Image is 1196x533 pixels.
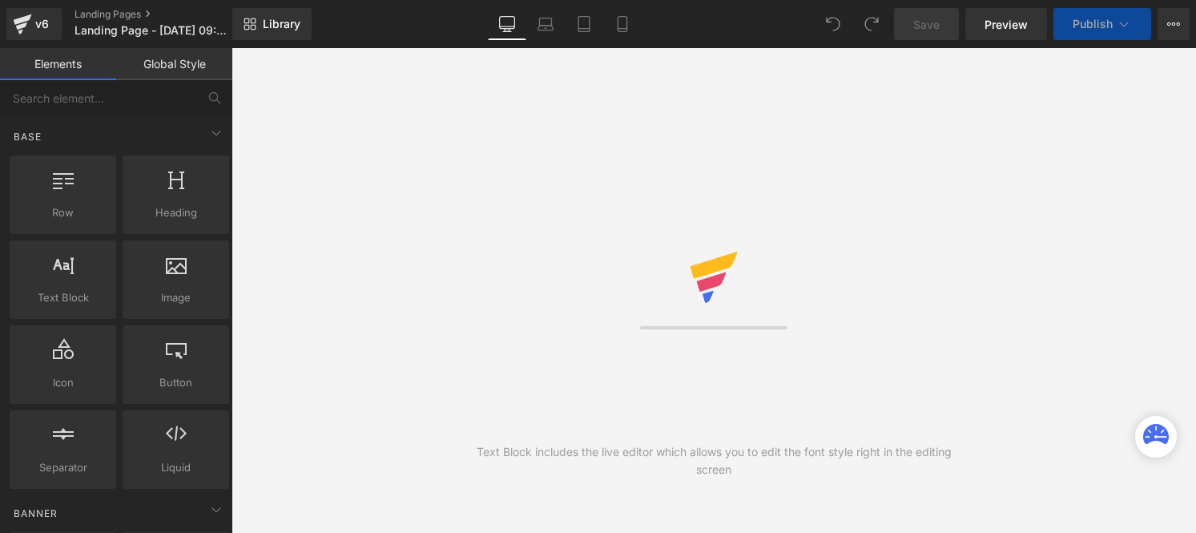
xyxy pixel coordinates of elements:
span: Icon [14,374,111,391]
span: Library [263,17,300,31]
span: Publish [1073,18,1113,30]
div: v6 [32,14,52,34]
span: Image [127,289,224,306]
span: Save [913,16,940,33]
a: New Library [232,8,312,40]
span: Heading [127,204,224,221]
a: Preview [965,8,1047,40]
span: Separator [14,459,111,476]
span: Liquid [127,459,224,476]
a: Laptop [526,8,565,40]
div: Text Block includes the live editor which allows you to edit the font style right in the editing ... [473,443,955,478]
span: Preview [985,16,1028,33]
span: Landing Page - [DATE] 09:42:12 [74,24,228,37]
span: Base [12,129,43,144]
span: Text Block [14,289,111,306]
a: Global Style [116,48,232,80]
a: Landing Pages [74,8,259,21]
button: Redo [856,8,888,40]
a: Desktop [488,8,526,40]
a: Mobile [603,8,642,40]
a: Tablet [565,8,603,40]
a: v6 [6,8,62,40]
button: More [1158,8,1190,40]
span: Row [14,204,111,221]
span: Banner [12,506,59,521]
button: Undo [817,8,849,40]
button: Publish [1053,8,1151,40]
span: Button [127,374,224,391]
